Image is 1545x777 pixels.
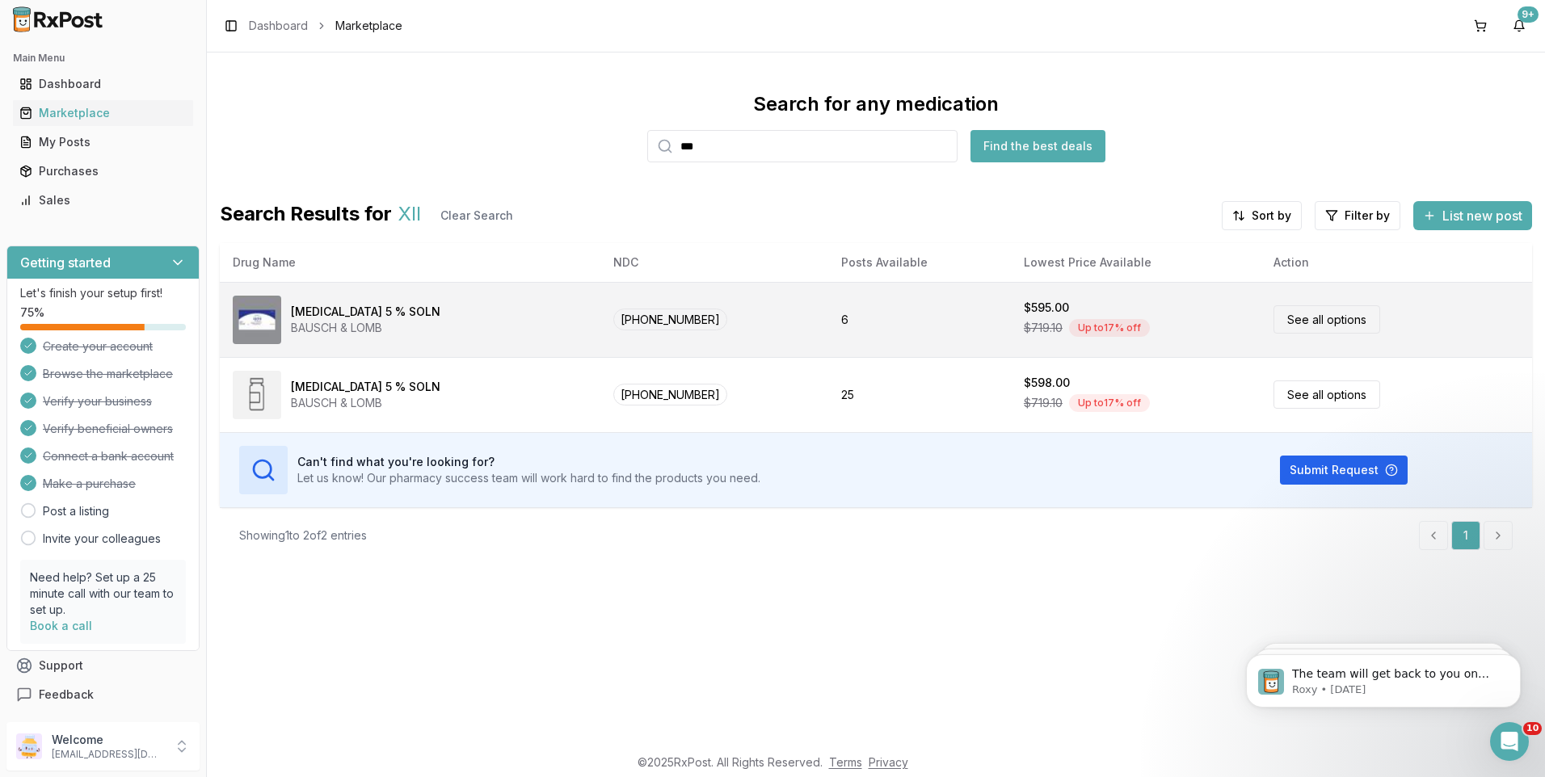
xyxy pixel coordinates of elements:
p: Need help? Set up a 25 minute call with our team to set up. [30,569,176,618]
a: Invite your colleagues [43,531,161,547]
span: [PHONE_NUMBER] [613,384,727,405]
a: See all options [1273,380,1380,409]
span: [PHONE_NUMBER] [613,309,727,330]
div: Up to 17 % off [1069,394,1150,412]
span: Browse the marketplace [43,366,173,382]
img: User avatar [16,733,42,759]
button: Clear Search [427,201,526,230]
button: Dashboard [6,71,200,97]
a: Sales [13,186,193,215]
div: Showing 1 to 2 of 2 entries [239,527,367,544]
button: Filter by [1315,201,1400,230]
div: 9+ [1518,6,1539,23]
div: Marketplace [19,105,187,121]
a: List new post [1413,209,1532,225]
button: Submit Request [1280,456,1408,485]
h3: Getting started [20,253,111,272]
a: My Posts [13,128,193,157]
th: Lowest Price Available [1011,243,1261,282]
p: [EMAIL_ADDRESS][DOMAIN_NAME] [52,748,164,761]
a: See all options [1273,305,1380,334]
button: My Posts [6,129,200,155]
h3: Can't find what you're looking for? [297,454,760,470]
span: Feedback [39,687,94,703]
div: $595.00 [1024,300,1069,316]
a: Dashboard [249,18,308,34]
td: 25 [828,357,1011,432]
a: Terms [829,755,862,769]
span: Create your account [43,338,153,355]
span: Sort by [1252,208,1291,224]
span: Make a purchase [43,476,136,492]
button: Marketplace [6,100,200,126]
span: 75 % [20,304,44,321]
a: Privacy [869,755,908,769]
span: Marketplace [335,18,402,34]
td: 6 [828,282,1011,357]
div: Up to 17 % off [1069,319,1150,337]
a: Post a listing [43,503,109,519]
button: List new post [1413,201,1532,230]
div: Dashboard [19,76,187,92]
span: $719.10 [1024,395,1063,411]
span: Verify beneficial owners [43,421,173,437]
a: Marketplace [13,99,193,128]
a: Dashboard [13,69,193,99]
span: Filter by [1345,208,1390,224]
div: [MEDICAL_DATA] 5 % SOLN [291,304,440,320]
button: Feedback [6,680,200,709]
th: Posts Available [828,243,1011,282]
button: Sales [6,187,200,213]
div: Purchases [19,163,187,179]
nav: pagination [1419,521,1513,550]
p: Let's finish your setup first! [20,285,186,301]
span: 10 [1523,722,1542,735]
th: NDC [600,243,828,282]
img: Xiidra 5 % SOLN [233,296,281,344]
p: Welcome [52,732,164,748]
a: Book a call [30,619,92,632]
span: XII [398,201,421,230]
button: Find the best deals [970,130,1105,162]
span: Verify your business [43,393,152,409]
div: $598.00 [1024,375,1070,391]
h2: Main Menu [13,52,193,65]
iframe: Intercom live chat [1490,722,1529,761]
a: Purchases [13,157,193,186]
th: Drug Name [220,243,600,282]
nav: breadcrumb [249,18,402,34]
iframe: Intercom notifications message [1222,620,1545,733]
div: My Posts [19,134,187,150]
button: Sort by [1222,201,1302,230]
p: Let us know! Our pharmacy success team will work hard to find the products you need. [297,470,760,486]
img: Xiidra 5 % SOLN [233,371,281,419]
button: 9+ [1506,13,1532,39]
div: [MEDICAL_DATA] 5 % SOLN [291,379,440,395]
span: Search Results for [220,201,392,230]
a: 1 [1451,521,1480,550]
img: RxPost Logo [6,6,110,32]
div: Search for any medication [753,91,999,117]
button: Support [6,651,200,680]
div: Sales [19,192,187,208]
span: List new post [1442,206,1522,225]
div: BAUSCH & LOMB [291,395,440,411]
div: BAUSCH & LOMB [291,320,440,336]
button: Purchases [6,158,200,184]
span: $719.10 [1024,320,1063,336]
span: Connect a bank account [43,448,174,464]
th: Action [1261,243,1532,282]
